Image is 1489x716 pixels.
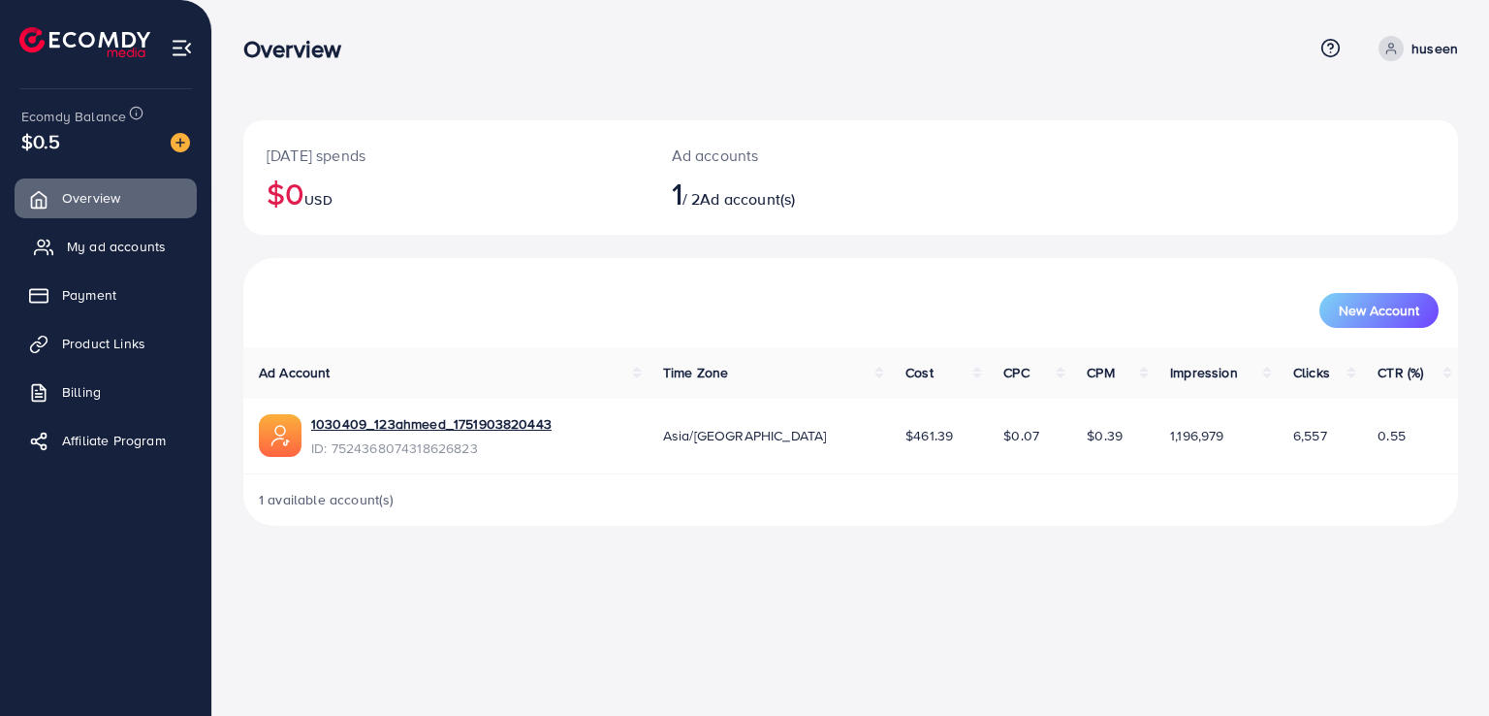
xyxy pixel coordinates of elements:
span: Clicks [1293,363,1330,382]
span: CPM [1087,363,1114,382]
p: [DATE] spends [267,144,625,167]
span: Ecomdy Balance [21,107,126,126]
span: CPC [1003,363,1029,382]
a: huseen [1371,36,1458,61]
iframe: Chat [1407,629,1474,701]
span: CTR (%) [1378,363,1423,382]
img: logo [19,27,150,57]
img: image [171,133,190,152]
p: huseen [1411,37,1458,60]
a: My ad accounts [15,227,197,266]
span: 1 [672,171,682,215]
span: 1,196,979 [1170,426,1223,445]
span: $0.5 [21,127,61,155]
a: Affiliate Program [15,421,197,460]
span: Ad Account [259,363,331,382]
h3: Overview [243,35,357,63]
span: My ad accounts [67,237,166,256]
span: 6,557 [1293,426,1327,445]
span: Impression [1170,363,1238,382]
button: New Account [1319,293,1439,328]
span: Affiliate Program [62,431,166,450]
a: Overview [15,179,197,217]
p: Ad accounts [672,144,929,167]
span: 0.55 [1378,426,1406,445]
span: $0.39 [1087,426,1123,445]
span: $0.07 [1003,426,1039,445]
span: Overview [62,188,120,208]
span: Asia/[GEOGRAPHIC_DATA] [663,426,827,445]
img: ic-ads-acc.e4c84228.svg [259,414,301,457]
a: Billing [15,373,197,411]
span: New Account [1339,304,1419,317]
span: Billing [62,382,101,402]
span: Product Links [62,334,145,353]
span: 1 available account(s) [259,490,395,509]
a: Payment [15,276,197,314]
span: Time Zone [663,363,728,382]
span: ID: 7524368074318626823 [311,439,552,458]
span: Cost [905,363,934,382]
span: Payment [62,285,116,305]
span: USD [304,190,332,210]
a: 1030409_123ahmeed_1751903820443 [311,414,552,434]
h2: $0 [267,175,625,212]
span: Ad account(s) [700,188,795,210]
h2: / 2 [672,175,929,212]
img: menu [171,37,193,59]
span: $461.39 [905,426,953,445]
a: Product Links [15,324,197,363]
